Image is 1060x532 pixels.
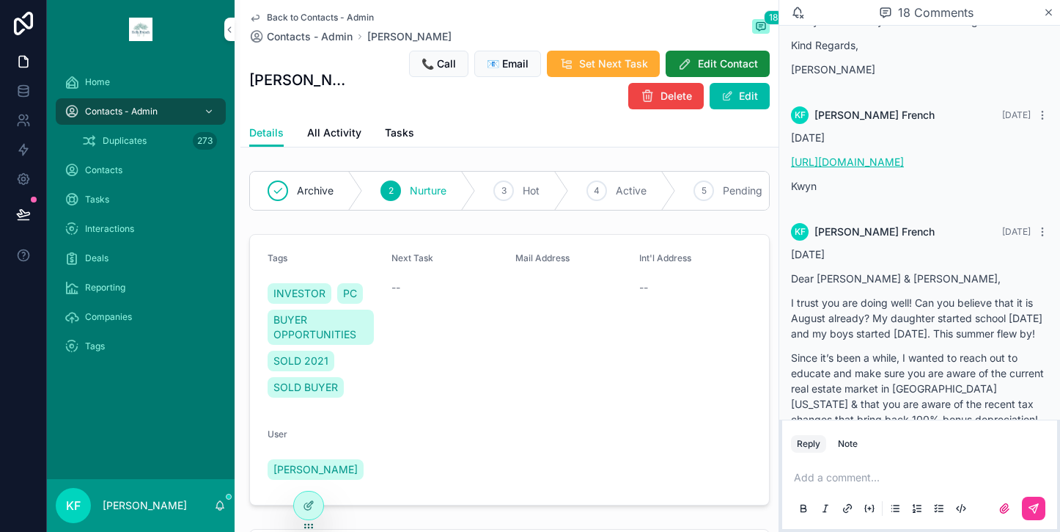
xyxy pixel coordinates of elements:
[249,70,347,90] h1: [PERSON_NAME]
[660,89,692,103] span: Delete
[391,252,433,263] span: Next Task
[273,380,338,395] span: SOLD BUYER
[723,183,762,198] span: Pending
[791,156,904,168] a: [URL][DOMAIN_NAME]
[422,57,456,71] span: 📞 Call
[752,19,770,37] button: 18
[795,109,806,121] span: KF
[85,76,110,88] span: Home
[85,340,105,352] span: Tags
[487,57,529,71] span: 📧 Email
[409,51,468,77] button: 📞 Call
[639,252,691,263] span: Int'l Address
[515,252,570,263] span: Mail Address
[85,252,108,264] span: Deals
[85,194,109,205] span: Tasks
[249,125,284,140] span: Details
[56,216,226,242] a: Interactions
[85,164,122,176] span: Contacts
[249,12,374,23] a: Back to Contacts - Admin
[791,271,1048,286] p: Dear [PERSON_NAME] & [PERSON_NAME],
[249,120,284,147] a: Details
[85,106,158,117] span: Contacts - Admin
[791,130,1048,145] p: [DATE]
[791,247,1048,262] p: [DATE]
[193,132,217,150] div: 273
[1002,109,1031,120] span: [DATE]
[273,286,325,301] span: INVESTOR
[385,120,414,149] a: Tasks
[268,377,344,398] a: SOLD BUYER
[337,283,363,304] a: PC
[385,125,414,140] span: Tasks
[702,185,707,197] span: 5
[56,304,226,330] a: Companies
[838,438,858,450] div: Note
[268,459,364,480] a: [PERSON_NAME]
[367,29,452,44] a: [PERSON_NAME]
[389,185,394,197] span: 2
[273,354,328,368] span: SOLD 2021
[898,4,973,21] span: 18 Comments
[268,310,374,345] a: BUYER OPPORTUNITIES
[103,135,147,147] span: Duplicates
[698,57,758,71] span: Edit Contact
[307,120,361,149] a: All Activity
[791,37,1048,53] p: Kind Regards,
[791,435,826,453] button: Reply
[56,69,226,95] a: Home
[56,333,226,360] a: Tags
[47,59,235,379] div: scrollable content
[268,351,334,371] a: SOLD 2021
[273,313,368,342] span: BUYER OPPORTUNITIES
[56,245,226,272] a: Deals
[710,83,770,109] button: Edit
[73,128,226,154] a: Duplicates273
[832,435,864,453] button: Note
[391,280,400,295] span: --
[56,186,226,213] a: Tasks
[639,280,648,295] span: --
[795,226,806,238] span: KF
[791,350,1048,427] p: Since it’s been a while, I wanted to reach out to educate and make sure you are aware of the curr...
[273,462,358,477] span: [PERSON_NAME]
[628,83,704,109] button: Delete
[85,311,132,323] span: Companies
[523,183,540,198] span: Hot
[267,12,374,23] span: Back to Contacts - Admin
[343,286,357,301] span: PC
[594,185,600,197] span: 4
[791,62,1048,77] p: [PERSON_NAME]
[56,157,226,183] a: Contacts
[307,125,361,140] span: All Activity
[85,223,134,235] span: Interactions
[66,497,81,514] span: KF
[103,498,187,513] p: [PERSON_NAME]
[474,51,541,77] button: 📧 Email
[1002,226,1031,237] span: [DATE]
[297,183,334,198] span: Archive
[579,57,648,71] span: Set Next Task
[666,51,770,77] button: Edit Contact
[764,10,783,25] span: 18
[249,29,353,44] a: Contacts - Admin
[267,29,353,44] span: Contacts - Admin
[268,429,287,440] span: User
[791,178,1048,194] p: Kwyn
[268,252,287,263] span: Tags
[85,282,125,294] span: Reporting
[791,295,1048,341] p: I trust you are doing well! Can you believe that it is August already? My daughter started school...
[56,274,226,301] a: Reporting
[268,283,331,304] a: INVESTOR
[56,98,226,125] a: Contacts - Admin
[814,108,935,123] span: [PERSON_NAME] French
[814,225,935,239] span: [PERSON_NAME] French
[501,185,507,197] span: 3
[616,183,647,198] span: Active
[129,18,152,41] img: App logo
[410,183,446,198] span: Nurture
[547,51,660,77] button: Set Next Task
